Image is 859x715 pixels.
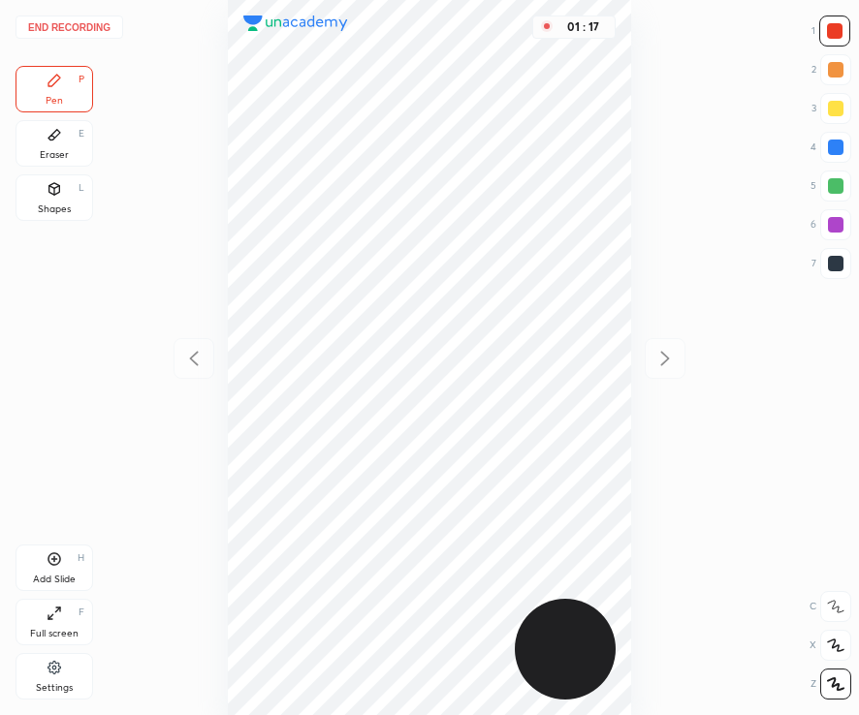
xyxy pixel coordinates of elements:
[30,629,79,638] div: Full screen
[811,132,851,163] div: 4
[811,209,851,240] div: 6
[811,171,851,202] div: 5
[811,93,851,124] div: 3
[78,553,84,563] div: H
[810,630,851,661] div: X
[33,575,76,584] div: Add Slide
[16,16,123,39] button: End recording
[243,16,348,31] img: logo.38c385cc.svg
[811,668,851,699] div: Z
[79,75,84,84] div: P
[811,248,851,279] div: 7
[811,16,850,47] div: 1
[79,607,84,617] div: F
[79,129,84,139] div: E
[810,591,851,622] div: C
[79,183,84,193] div: L
[36,683,73,693] div: Settings
[811,54,851,85] div: 2
[38,204,71,214] div: Shapes
[40,150,69,160] div: Eraser
[46,96,63,106] div: Pen
[560,20,607,34] div: 01 : 17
